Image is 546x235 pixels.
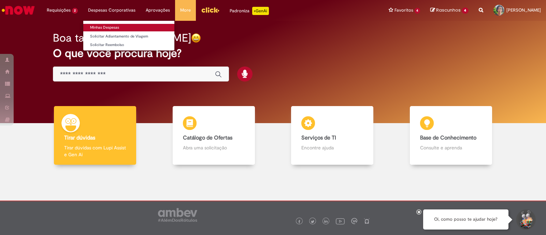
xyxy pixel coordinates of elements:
b: Serviços de TI [301,134,336,141]
b: Catálogo de Ofertas [183,134,232,141]
p: Abra uma solicitação [183,144,245,151]
span: Despesas Corporativas [88,7,135,14]
a: Base de Conhecimento Consulte e aprenda [392,106,511,165]
img: logo_footer_naosei.png [364,218,370,224]
a: Minhas Despesas [83,24,174,31]
span: Favoritos [394,7,413,14]
img: logo_footer_twitter.png [311,220,314,223]
img: ServiceNow [1,3,36,17]
div: Padroniza [230,7,269,15]
a: Catálogo de Ofertas Abra uma solicitação [155,106,273,165]
a: Rascunhos [430,7,469,14]
span: More [180,7,191,14]
p: Tirar dúvidas com Lupi Assist e Gen Ai [64,144,126,158]
span: Rascunhos [436,7,461,13]
a: Serviços de TI Encontre ajuda [273,106,392,165]
span: Aprovações [146,7,170,14]
p: Consulte e aprenda [420,144,482,151]
img: logo_footer_facebook.png [298,220,301,223]
img: logo_footer_ambev_rotulo_gray.png [158,208,197,222]
span: Requisições [47,7,71,14]
p: Encontre ajuda [301,144,363,151]
h2: O que você procura hoje? [53,47,493,59]
a: Solicitar Adiantamento de Viagem [83,33,174,40]
img: click_logo_yellow_360x200.png [201,5,219,15]
span: [PERSON_NAME] [506,7,541,13]
p: +GenAi [252,7,269,15]
span: 2 [72,8,78,14]
div: Oi, como posso te ajudar hoje? [423,209,508,230]
img: logo_footer_workplace.png [351,218,357,224]
img: logo_footer_youtube.png [336,217,345,225]
span: 4 [415,8,420,14]
h2: Boa tarde, [PERSON_NAME] [53,32,191,44]
img: happy-face.png [191,33,201,43]
button: Iniciar Conversa de Suporte [515,209,536,230]
a: Tirar dúvidas Tirar dúvidas com Lupi Assist e Gen Ai [36,106,155,165]
span: 4 [462,8,469,14]
b: Base de Conhecimento [420,134,476,141]
a: Solicitar Reembolso [83,41,174,49]
ul: Despesas Corporativas [83,20,175,51]
b: Tirar dúvidas [64,134,95,141]
img: logo_footer_linkedin.png [324,220,328,224]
